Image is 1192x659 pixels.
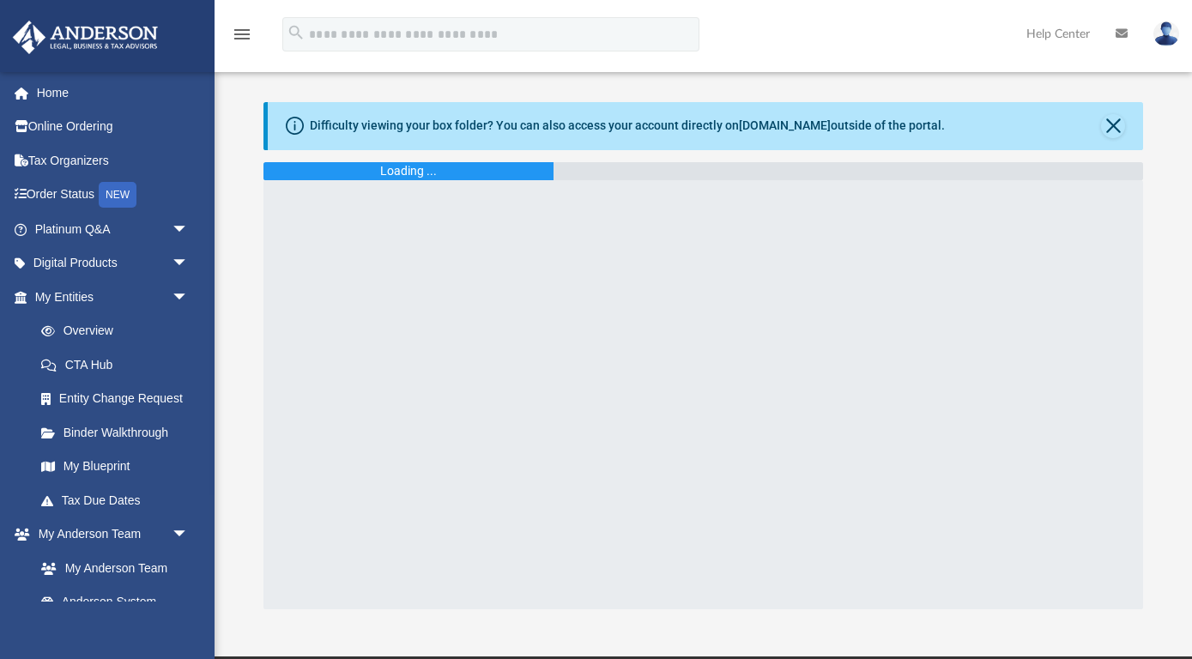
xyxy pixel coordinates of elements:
a: Anderson System [24,585,206,620]
a: [DOMAIN_NAME] [739,118,831,132]
span: arrow_drop_down [172,280,206,315]
a: menu [232,33,252,45]
img: Anderson Advisors Platinum Portal [8,21,163,54]
a: Online Ordering [12,110,215,144]
i: menu [232,24,252,45]
a: CTA Hub [24,348,215,382]
a: Home [12,76,215,110]
img: User Pic [1153,21,1179,46]
a: Tax Due Dates [24,483,215,517]
a: My Anderson Teamarrow_drop_down [12,517,206,552]
button: Close [1101,114,1125,138]
a: Digital Productsarrow_drop_down [12,246,215,281]
a: Platinum Q&Aarrow_drop_down [12,212,215,246]
a: My Anderson Team [24,551,197,585]
a: Order StatusNEW [12,178,215,213]
a: Binder Walkthrough [24,415,215,450]
a: My Blueprint [24,450,206,484]
a: Tax Organizers [12,143,215,178]
a: Entity Change Request [24,382,215,416]
a: Overview [24,314,215,348]
i: search [287,23,306,42]
span: arrow_drop_down [172,517,206,553]
div: Difficulty viewing your box folder? You can also access your account directly on outside of the p... [310,117,945,135]
span: arrow_drop_down [172,246,206,281]
div: NEW [99,182,136,208]
a: My Entitiesarrow_drop_down [12,280,215,314]
div: Loading ... [380,162,437,180]
span: arrow_drop_down [172,212,206,247]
